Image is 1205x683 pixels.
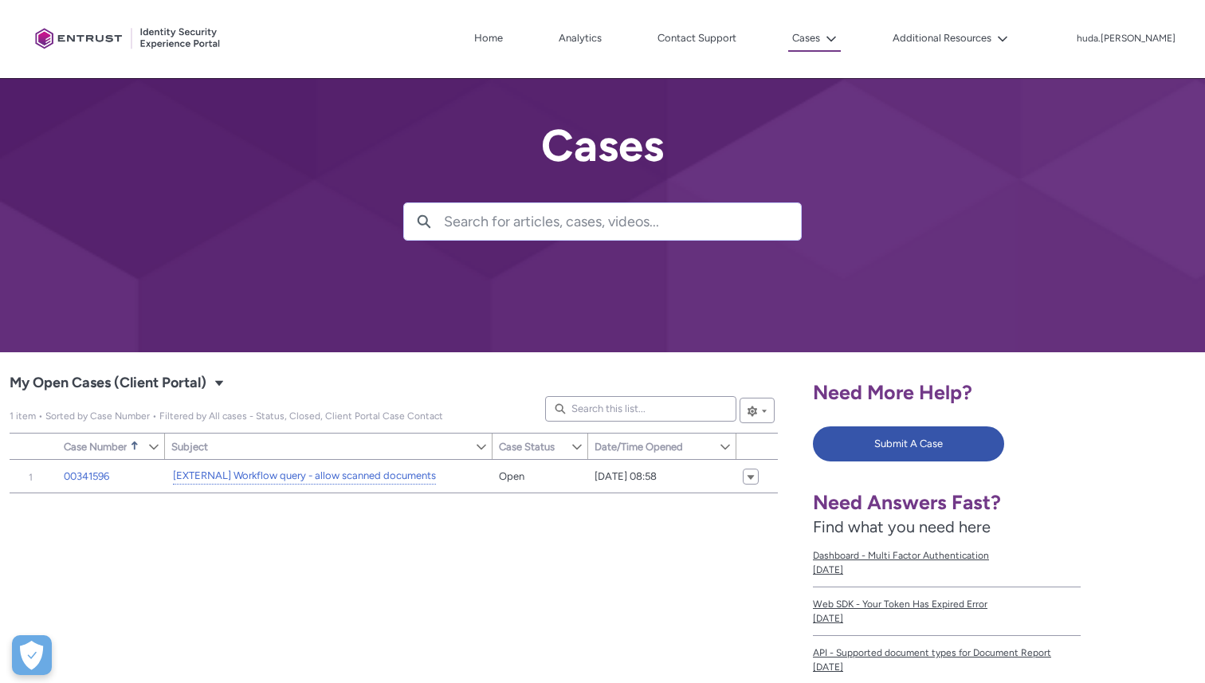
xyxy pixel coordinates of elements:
[64,441,127,453] span: Case Number
[470,26,507,50] a: Home
[499,469,524,485] span: Open
[10,460,778,493] table: My Open Cases (Client Portal)
[493,434,571,459] a: Case Status
[545,396,736,422] input: Search this list...
[654,26,740,50] a: Contact Support
[403,121,802,171] h2: Cases
[1077,33,1176,45] p: huda.[PERSON_NAME]
[813,548,1081,563] span: Dashboard - Multi Factor Authentication
[813,564,843,575] lightning-formatted-date-time: [DATE]
[404,203,444,240] button: Search
[165,434,475,459] a: Subject
[12,635,52,675] div: Cookie Preferences
[10,371,206,396] span: My Open Cases (Client Portal)
[173,468,436,485] a: [EXTERNAL] Workflow query - allow scanned documents
[788,26,841,52] button: Cases
[740,398,775,423] button: List View Controls
[210,373,229,392] button: Select a List View: Cases
[10,410,443,422] span: My Open Cases (Client Portal)
[813,380,972,404] span: Need More Help?
[444,203,801,240] input: Search for articles, cases, videos...
[813,490,1081,515] h1: Need Answers Fast?
[588,434,719,459] a: Date/Time Opened
[64,469,109,485] a: 00341596
[889,26,1012,50] button: Additional Resources
[57,434,147,459] a: Case Number
[813,539,1081,587] a: Dashboard - Multi Factor Authentication[DATE]
[813,426,1004,461] button: Submit A Case
[12,635,52,675] button: Open Preferences
[595,469,657,485] span: [DATE] 08:58
[1076,29,1176,45] button: User Profile huda.feroz
[555,26,606,50] a: Analytics, opens in new tab
[813,517,991,536] span: Find what you need here
[813,587,1081,636] a: Web SDK - Your Token Has Expired Error[DATE]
